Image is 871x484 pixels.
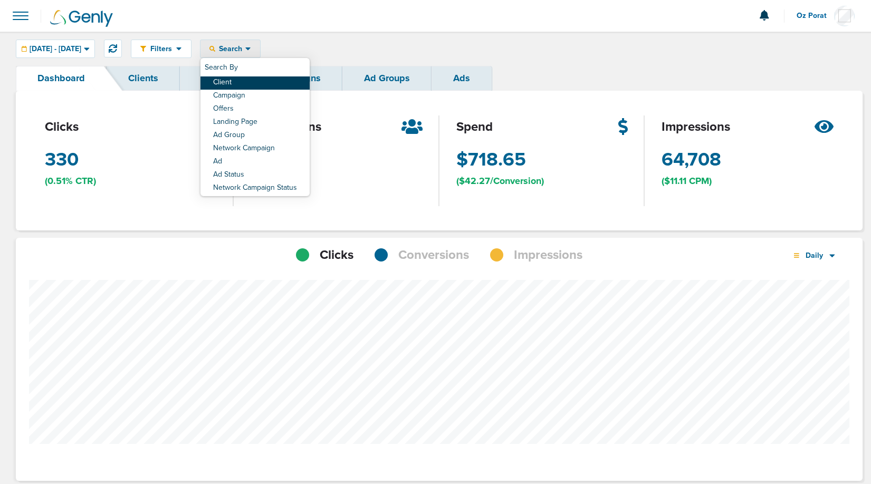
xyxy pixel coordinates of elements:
[514,246,582,264] span: Impressions
[200,59,310,76] h6: Search By
[342,66,432,91] a: Ad Groups
[200,76,310,90] a: Client
[200,116,310,129] a: Landing Page
[180,66,250,91] a: Offers
[107,66,180,91] a: Clients
[432,66,492,91] a: Ads
[662,118,730,136] span: impressions
[146,44,176,53] span: Filters
[30,45,81,53] span: [DATE] - [DATE]
[797,12,834,20] span: Oz Porat
[45,118,79,136] span: clicks
[200,182,310,195] a: Network Campaign Status
[662,147,721,173] span: 64,708
[456,147,526,173] span: $718.65
[200,90,310,103] a: Campaign
[45,147,79,173] span: 330
[16,66,107,91] a: Dashboard
[200,129,310,142] a: Ad Group
[456,175,544,188] span: ($42.27/Conversion)
[200,169,310,182] a: Ad Status
[320,246,353,264] span: Clicks
[200,142,310,156] a: Network Campaign
[799,251,830,260] span: Daily
[45,175,96,188] span: (0.51% CTR)
[662,175,712,188] span: ($11.11 CPM)
[215,44,245,53] span: Search
[200,156,310,169] a: Ad
[200,103,310,116] a: Offers
[456,118,493,136] span: spend
[398,246,469,264] span: Conversions
[50,10,113,27] img: Genly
